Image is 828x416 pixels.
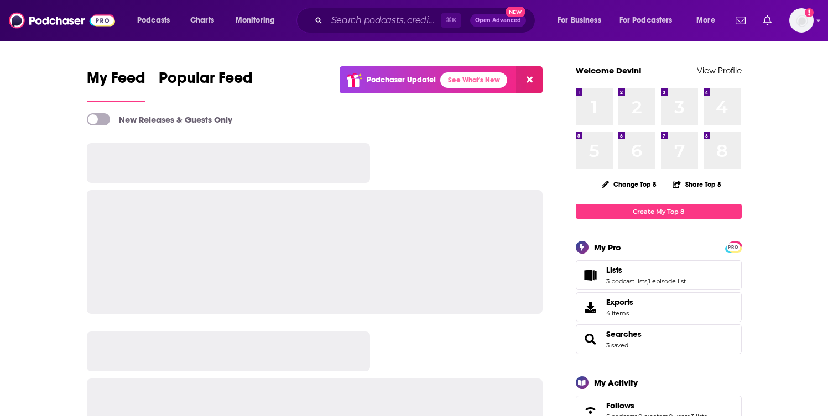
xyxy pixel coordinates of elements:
a: Searches [580,331,602,347]
button: Change Top 8 [595,177,664,191]
p: Podchaser Update! [367,75,436,85]
a: Show notifications dropdown [731,11,750,30]
span: For Podcasters [619,13,673,28]
button: open menu [129,12,184,29]
span: Lists [576,260,742,290]
span: Charts [190,13,214,28]
span: Podcasts [137,13,170,28]
span: New [506,7,525,17]
a: Lists [580,267,602,283]
span: Exports [606,297,633,307]
svg: Add a profile image [805,8,814,17]
span: 4 items [606,309,633,317]
span: PRO [727,243,740,251]
button: open menu [228,12,289,29]
a: Welcome Devin! [576,65,642,76]
a: PRO [727,243,740,251]
a: Show notifications dropdown [759,11,776,30]
a: 1 episode list [648,277,686,285]
img: Podchaser - Follow, Share and Rate Podcasts [9,10,115,31]
span: Monitoring [236,13,275,28]
span: For Business [558,13,601,28]
span: Follows [606,401,634,410]
a: View Profile [697,65,742,76]
span: Logged in as sschroeder [789,8,814,33]
div: My Pro [594,242,621,252]
a: Create My Top 8 [576,204,742,219]
span: Open Advanced [475,18,521,23]
a: See What's New [440,72,507,88]
button: open menu [550,12,615,29]
button: open menu [689,12,729,29]
a: 3 saved [606,341,628,349]
a: Lists [606,265,686,275]
button: Share Top 8 [672,173,722,195]
div: Search podcasts, credits, & more... [307,8,546,33]
button: open menu [612,12,689,29]
div: My Activity [594,377,638,388]
span: ⌘ K [441,13,461,28]
button: Open AdvancedNew [470,14,526,27]
span: Popular Feed [159,69,253,94]
a: Charts [183,12,221,29]
span: Lists [606,265,622,275]
a: Popular Feed [159,69,253,102]
input: Search podcasts, credits, & more... [327,12,441,29]
a: New Releases & Guests Only [87,113,232,125]
span: Exports [580,299,602,315]
a: Searches [606,329,642,339]
img: User Profile [789,8,814,33]
a: Exports [576,292,742,322]
span: My Feed [87,69,145,94]
span: , [647,277,648,285]
a: 3 podcast lists [606,277,647,285]
a: My Feed [87,69,145,102]
span: Searches [576,324,742,354]
button: Show profile menu [789,8,814,33]
span: More [696,13,715,28]
a: Follows [606,401,707,410]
